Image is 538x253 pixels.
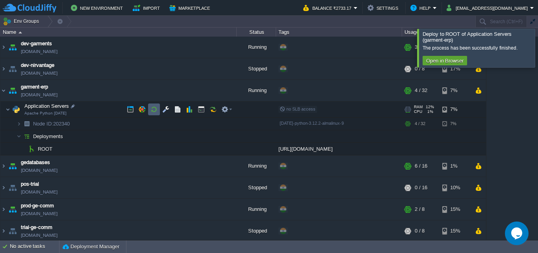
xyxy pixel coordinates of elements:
[414,109,422,114] span: CPU
[0,37,7,58] img: AMDAwAAAACH5BAEAAAAALAAAAAABAAEAAAICRAEAOw==
[426,105,434,109] span: 12%
[237,37,276,58] div: Running
[7,199,18,220] img: AMDAwAAAACH5BAEAAAAALAAAAAABAAEAAAICRAEAOw==
[21,48,58,55] a: [DOMAIN_NAME]
[505,222,530,245] iframe: chat widget
[21,69,58,77] a: [DOMAIN_NAME]
[7,37,18,58] img: AMDAwAAAACH5BAEAAAAALAAAAAABAAEAAAICRAEAOw==
[414,105,423,109] span: RAM
[7,220,18,242] img: AMDAwAAAACH5BAEAAAAALAAAAAABAAEAAAICRAEAOw==
[21,40,52,48] a: dev-garments
[237,28,276,37] div: Status
[442,155,468,177] div: 1%
[7,177,18,198] img: AMDAwAAAACH5BAEAAAAALAAAAAABAAEAAAICRAEAOw==
[21,61,54,69] a: dev-nirvantage
[0,220,7,242] img: AMDAwAAAACH5BAEAAAAALAAAAAABAAEAAAICRAEAOw==
[0,199,7,220] img: AMDAwAAAACH5BAEAAAAALAAAAAABAAEAAAICRAEAOw==
[24,103,70,109] span: Application Servers
[415,155,427,177] div: 6 / 16
[276,143,402,155] div: [URL][DOMAIN_NAME]
[424,57,466,64] button: Open in Browser
[21,83,48,91] a: garment-erp
[415,80,427,101] div: 4 / 32
[21,223,52,231] a: trial-ge-comm
[133,3,162,13] button: Import
[367,3,401,13] button: Settings
[37,146,54,152] span: ROOT
[19,31,22,33] img: AMDAwAAAACH5BAEAAAAALAAAAAABAAEAAAICRAEAOw==
[0,80,7,101] img: AMDAwAAAACH5BAEAAAAALAAAAAABAAEAAAICRAEAOw==
[21,130,32,142] img: AMDAwAAAACH5BAEAAAAALAAAAAABAAEAAAICRAEAOw==
[415,118,425,130] div: 4 / 32
[280,107,315,111] span: no SLB access
[33,121,53,127] span: Node ID:
[71,3,125,13] button: New Environment
[3,16,42,27] button: Env Groups
[32,120,71,127] a: Node ID:202340
[21,166,58,174] span: [DOMAIN_NAME]
[21,159,50,166] a: gedatabases
[7,155,18,177] img: AMDAwAAAACH5BAEAAAAALAAAAAABAAEAAAICRAEAOw==
[21,202,54,210] span: prod-ge-comm
[447,3,530,13] button: [EMAIL_ADDRESS][DOMAIN_NAME]
[442,220,468,242] div: 15%
[17,118,21,130] img: AMDAwAAAACH5BAEAAAAALAAAAAABAAEAAAICRAEAOw==
[7,80,18,101] img: AMDAwAAAACH5BAEAAAAALAAAAAABAAEAAAICRAEAOw==
[0,58,7,79] img: AMDAwAAAACH5BAEAAAAALAAAAAABAAEAAAICRAEAOw==
[403,28,486,37] div: Usage
[276,28,402,37] div: Tags
[21,143,26,155] img: AMDAwAAAACH5BAEAAAAALAAAAAABAAEAAAICRAEAOw==
[237,177,276,198] div: Stopped
[237,199,276,220] div: Running
[442,199,468,220] div: 15%
[415,177,427,198] div: 0 / 16
[17,130,21,142] img: AMDAwAAAACH5BAEAAAAALAAAAAABAAEAAAICRAEAOw==
[415,220,425,242] div: 0 / 8
[442,58,468,79] div: 17%
[169,3,212,13] button: Marketplace
[10,240,59,253] div: No active tasks
[32,120,71,127] span: 202340
[32,133,64,140] a: Deployments
[7,58,18,79] img: AMDAwAAAACH5BAEAAAAALAAAAAABAAEAAAICRAEAOw==
[237,155,276,177] div: Running
[24,111,67,116] span: Apache Python [DATE]
[442,80,468,101] div: 7%
[3,3,56,13] img: CloudJiffy
[0,177,7,198] img: AMDAwAAAACH5BAEAAAAALAAAAAABAAEAAAICRAEAOw==
[237,80,276,101] div: Running
[415,58,425,79] div: 0 / 8
[26,143,37,155] img: AMDAwAAAACH5BAEAAAAALAAAAAABAAEAAAICRAEAOw==
[442,102,468,117] div: 7%
[410,3,433,13] button: Help
[21,91,58,99] a: [DOMAIN_NAME]
[21,188,58,196] a: [DOMAIN_NAME]
[6,102,10,117] img: AMDAwAAAACH5BAEAAAAALAAAAAABAAEAAAICRAEAOw==
[237,220,276,242] div: Stopped
[442,118,468,130] div: 7%
[415,37,427,58] div: 3 / 16
[303,3,354,13] button: Balance ₹2733.17
[0,155,7,177] img: AMDAwAAAACH5BAEAAAAALAAAAAABAAEAAAICRAEAOw==
[415,199,425,220] div: 2 / 8
[237,58,276,79] div: Stopped
[423,45,533,51] div: The process has been successfully finished.
[11,102,22,117] img: AMDAwAAAACH5BAEAAAAALAAAAAABAAEAAAICRAEAOw==
[425,109,433,114] span: 1%
[1,28,236,37] div: Name
[280,121,344,126] span: [DATE]-python-3.12.2-almalinux-9
[21,180,39,188] a: pos-trial
[21,231,58,239] a: [DOMAIN_NAME]
[442,177,468,198] div: 10%
[21,210,58,218] a: [DOMAIN_NAME]
[423,31,512,43] span: Deploy to ROOT of Application Servers (garment-erp)
[21,118,32,130] img: AMDAwAAAACH5BAEAAAAALAAAAAABAAEAAAICRAEAOw==
[24,103,70,109] a: Application ServersApache Python [DATE]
